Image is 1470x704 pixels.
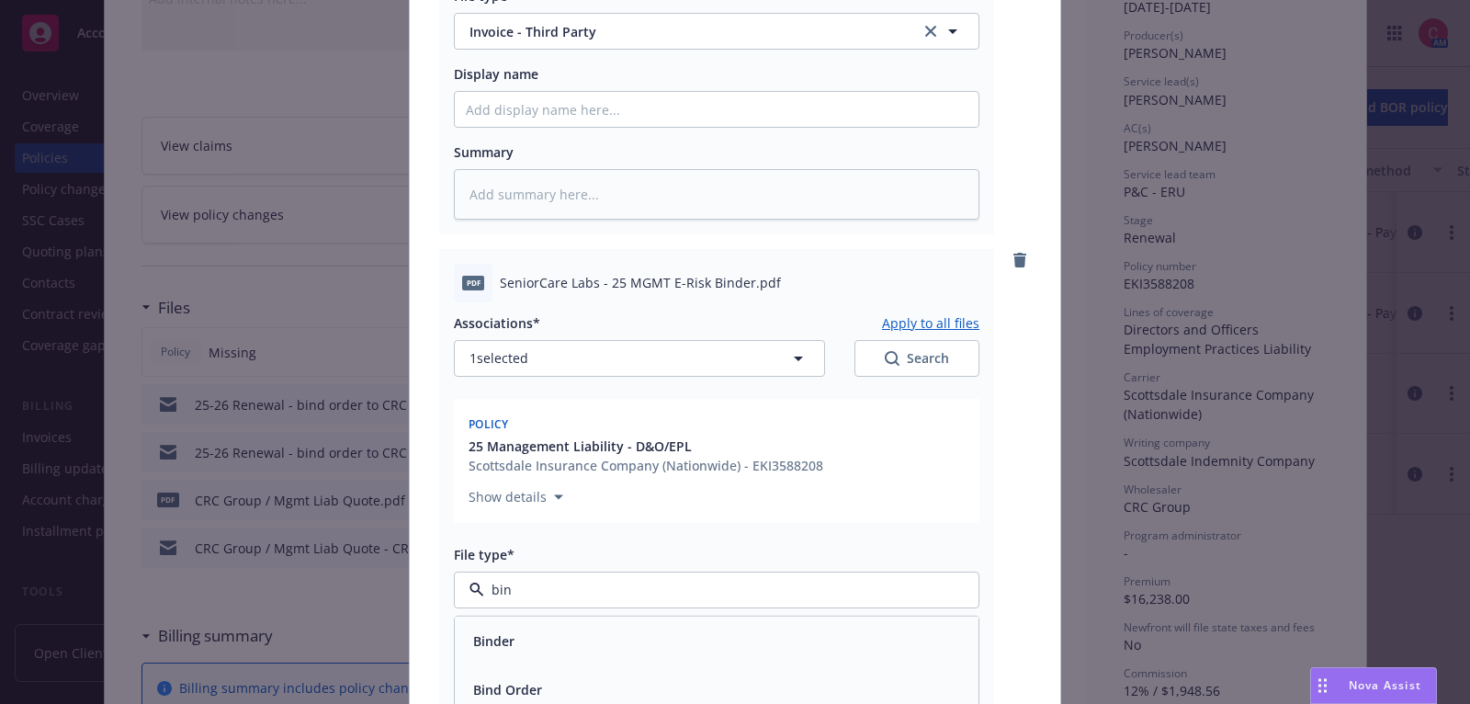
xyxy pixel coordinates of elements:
span: Policy [469,416,509,432]
input: Filter by keyword [484,580,942,599]
div: Scottsdale Insurance Company (Nationwide) - EKI3588208 [469,456,823,475]
span: File type* [454,546,514,563]
span: 1 selected [469,348,528,368]
span: Associations* [454,314,540,332]
button: Nova Assist [1310,667,1437,704]
span: Nova Assist [1349,677,1421,693]
button: SearchSearch [854,340,979,377]
div: Search [885,349,949,368]
svg: Search [885,351,899,366]
span: 25 Management Liability - D&O/EPL [469,437,692,456]
button: Show details [461,486,571,508]
button: 25 Management Liability - D&O/EPL [469,437,823,456]
div: Drag to move [1311,668,1334,703]
button: Apply to all files [882,313,979,333]
button: 1selected [454,340,825,377]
